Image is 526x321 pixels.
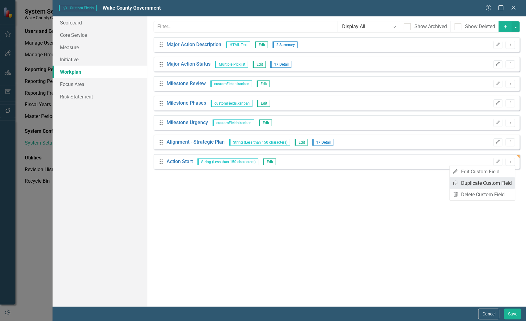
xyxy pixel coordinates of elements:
[215,61,248,68] span: Multiple Picklist
[213,119,254,126] span: customFields.kanban
[259,119,272,126] span: Edit
[154,21,338,33] input: Filter...
[167,41,221,48] a: Major Action Description
[263,158,276,165] span: Edit
[167,80,206,87] a: Milestone Review
[53,16,147,29] a: Scorecard
[450,189,515,200] a: Delete Custom Field
[167,139,225,146] a: Alignment - Strategic Plan
[465,23,495,30] div: Show Deleted
[53,66,147,78] a: Workplan
[342,23,389,30] div: Display All
[312,139,333,146] span: 17 Detail
[273,41,298,48] span: 2 Summary
[59,5,96,11] span: Custom Fields
[270,61,291,68] span: 17 Detail
[167,119,208,126] a: Milestone Urgency
[229,139,290,146] span: String (Less than 150 characters)
[53,78,147,90] a: Focus Area
[504,309,521,319] button: Save
[167,100,206,107] a: Milestone Phases
[295,139,308,146] span: Edit
[253,61,266,68] span: Edit
[103,5,161,11] span: Wake County Government
[414,23,447,30] div: Show Archived
[167,158,193,165] a: Action Start
[167,61,210,68] a: Major Action Status
[478,309,499,319] button: Cancel
[197,158,258,165] span: String (Less than 150 characters)
[257,100,270,107] span: Edit
[53,41,147,54] a: Measure
[53,90,147,103] a: Risk Statement
[211,100,252,107] span: customFields.kanban
[255,41,268,48] span: Edit
[450,166,515,177] a: Edit Custom Field
[53,53,147,66] a: Initiative
[450,177,515,189] a: Duplicate Custom Field
[53,29,147,41] a: Core Service
[210,80,252,87] span: customFields.kanban
[257,80,270,87] span: Edit
[226,41,250,48] span: HTML Text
